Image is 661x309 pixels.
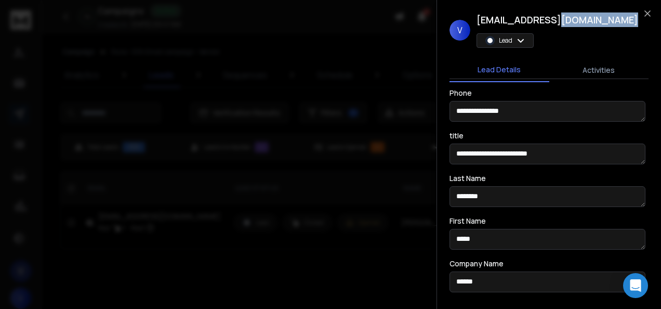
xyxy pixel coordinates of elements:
[549,59,649,82] button: Activities
[450,132,464,139] label: title
[450,89,472,97] label: Phone
[477,12,638,27] h1: [EMAIL_ADDRESS][DOMAIN_NAME]
[450,20,470,41] span: V
[450,260,504,267] label: Company Name
[450,175,486,182] label: Last Name
[450,217,486,225] label: First Name
[499,36,512,45] p: Lead
[623,273,648,298] div: Open Intercom Messenger
[450,58,549,82] button: Lead Details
